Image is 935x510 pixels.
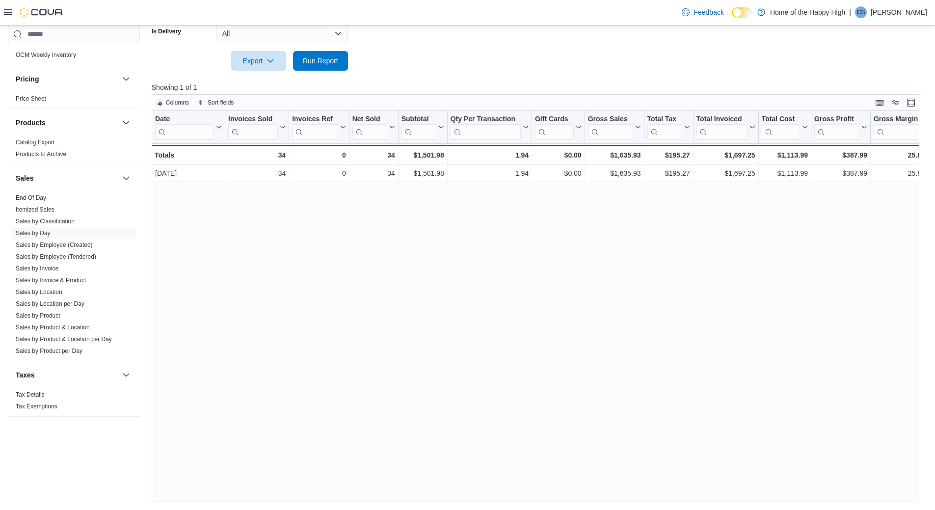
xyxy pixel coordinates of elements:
label: Is Delivery [152,27,181,35]
div: $0.00 [535,167,582,179]
div: 0 [292,149,346,161]
input: Dark Mode [732,7,752,18]
div: $1,113.99 [761,149,807,161]
div: $387.99 [814,167,867,179]
div: Invoices Sold [228,115,278,140]
span: Tax Details [16,391,45,399]
button: Keyboard shortcuts [874,97,885,108]
span: Sales by Product [16,312,60,320]
a: Sales by Location per Day [16,300,84,307]
span: Feedback [694,7,723,17]
div: Qty Per Transaction [450,115,520,124]
a: Sales by Location [16,289,62,295]
div: $1,635.93 [588,167,641,179]
p: Home of the Happy High [770,6,845,18]
a: Sales by Day [16,230,51,237]
a: OCM Weekly Inventory [16,52,76,58]
div: Invoices Ref [292,115,338,140]
button: Taxes [120,369,132,381]
div: $1,501.98 [401,149,444,161]
span: Catalog Export [16,138,54,146]
a: Sales by Employee (Created) [16,242,93,248]
button: Subtotal [401,115,444,140]
a: Itemized Sales [16,206,54,213]
div: Total Invoiced [696,115,747,124]
div: Sales [8,192,140,361]
button: Sales [16,173,118,183]
span: Sales by Location per Day [16,300,84,308]
div: $387.99 [814,149,867,161]
button: Sort fields [194,97,238,108]
img: Cova [20,7,64,17]
button: Sales [120,172,132,184]
div: Invoices Ref [292,115,338,124]
div: $1,697.25 [696,167,755,179]
span: Sales by Location [16,288,62,296]
div: 0 [292,167,346,179]
span: Sales by Invoice [16,265,58,272]
button: Invoices Sold [228,115,286,140]
div: Gross Margin [874,115,923,140]
div: 1.94 [451,167,529,179]
div: Net Sold [352,115,387,140]
div: Total Cost [761,115,800,124]
div: 25.83% [874,167,931,179]
span: Sales by Product & Location [16,323,90,331]
span: Run Report [303,56,338,66]
div: Gross Profit [814,115,859,124]
a: Sales by Product per Day [16,348,82,354]
h3: Taxes [16,370,35,380]
span: Sales by Invoice & Product [16,276,86,284]
button: All [216,24,348,43]
span: Itemized Sales [16,206,54,214]
span: Sales by Classification [16,217,75,225]
button: Taxes [16,370,118,380]
h3: Sales [16,173,34,183]
span: Sales by Day [16,229,51,237]
div: Date [155,115,214,140]
span: OCM Weekly Inventory [16,51,76,59]
button: Products [16,118,118,128]
div: Qty Per Transaction [450,115,520,140]
a: Sales by Product [16,312,60,319]
p: Showing 1 of 1 [152,82,927,92]
button: Gross Margin [874,115,931,140]
button: Gross Sales [588,115,641,140]
div: $195.27 [647,167,690,179]
div: Christine Sommerville [855,6,867,18]
a: Products to Archive [16,151,66,158]
div: Gross Margin [874,115,923,124]
button: Net Sold [352,115,395,140]
div: 34 [352,167,395,179]
div: Totals [155,149,222,161]
a: Sales by Product & Location per Day [16,336,112,343]
a: Tax Exemptions [16,403,57,410]
span: CS [857,6,865,18]
div: 34 [228,149,286,161]
div: Products [8,136,140,164]
span: Sort fields [208,99,234,107]
div: Taxes [8,389,140,416]
div: OCM [8,49,140,65]
button: Export [231,51,286,71]
button: Gift Cards [535,115,582,140]
a: Price Sheet [16,95,46,102]
p: [PERSON_NAME] [871,6,927,18]
div: 1.94 [450,149,528,161]
button: Columns [152,97,193,108]
button: Run Report [293,51,348,71]
div: Gross Sales [588,115,633,140]
a: Sales by Classification [16,218,75,225]
div: Gross Sales [588,115,633,124]
button: Display options [889,97,901,108]
div: Subtotal [401,115,436,140]
span: Products to Archive [16,150,66,158]
div: Pricing [8,93,140,108]
div: $1,501.98 [401,167,444,179]
div: Total Tax [647,115,682,140]
button: Gross Profit [814,115,867,140]
button: Date [155,115,222,140]
h3: Pricing [16,74,39,84]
